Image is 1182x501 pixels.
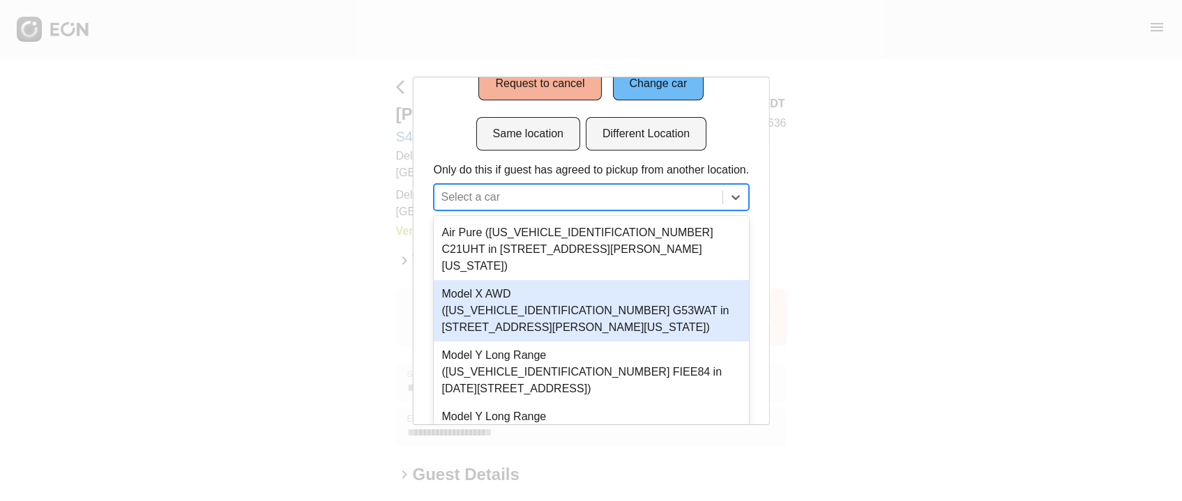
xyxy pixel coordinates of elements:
[612,67,704,100] button: Change car
[433,162,749,178] p: Only do this if guest has agreed to pickup from another location.
[433,280,749,341] div: Model X AWD ([US_VEHICLE_IDENTIFICATION_NUMBER] G53WAT in [STREET_ADDRESS][PERSON_NAME][US_STATE])
[433,219,749,280] div: Air Pure ([US_VEHICLE_IDENTIFICATION_NUMBER] C21UHT in [STREET_ADDRESS][PERSON_NAME][US_STATE])
[478,67,601,100] button: Request to cancel
[586,117,706,151] button: Different Location
[476,117,579,151] button: Same location
[433,341,749,403] div: Model Y Long Range ([US_VEHICLE_IDENTIFICATION_NUMBER] FIEE84 in [DATE][STREET_ADDRESS])
[433,403,749,464] div: Model Y Long Range ([US_VEHICLE_IDENTIFICATION_NUMBER] S38UHT in [DATE][STREET_ADDRESS])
